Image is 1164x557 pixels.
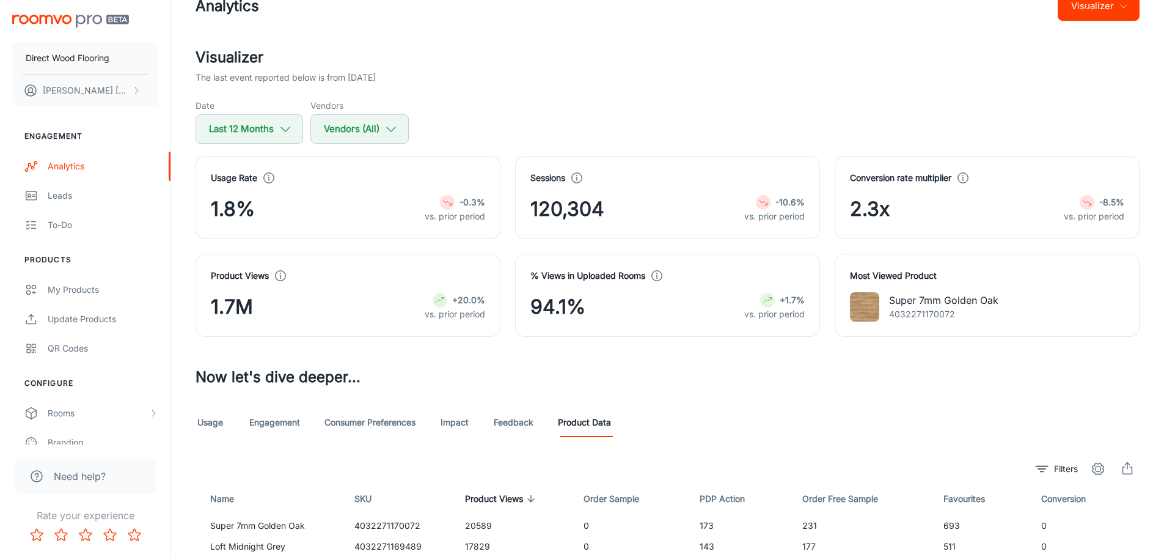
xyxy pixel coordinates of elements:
span: 1.8% [211,194,255,224]
p: vs. prior period [744,210,805,223]
p: 4032271170072 [889,308,998,321]
p: vs. prior period [425,308,485,321]
button: Vendors (All) [310,114,409,144]
h4: Product Views [211,269,269,282]
h4: Most Viewed Product [850,269,1124,282]
button: Direct Wood Flooring [12,42,158,74]
a: Impact [440,408,469,437]
button: export [1115,457,1140,481]
div: Branding [48,436,158,449]
td: Super 7mm Golden Oak [196,515,345,536]
span: 2.3x [850,194,890,224]
div: My Products [48,283,158,297]
td: 143 [690,536,792,557]
button: [PERSON_NAME] [PERSON_NAME] [12,75,158,106]
h5: Date [196,99,303,112]
td: 20589 [455,515,574,536]
span: Order Free Sample [802,492,894,506]
div: Analytics [48,160,158,173]
strong: +1.7% [780,295,805,305]
span: Conversion [1041,492,1102,506]
td: 511 [934,536,1031,557]
span: 94.1% [530,292,585,322]
a: Engagement [249,408,300,437]
h2: Visualizer [196,46,1140,68]
td: 17829 [455,536,574,557]
span: Product Views [465,492,539,506]
button: Rate 1 star [24,523,49,547]
h4: % Views in Uploaded Rooms [530,269,645,282]
button: filter [1033,459,1081,479]
button: Rate 5 star [122,523,147,547]
td: 693 [934,515,1031,536]
button: Rate 2 star [49,523,73,547]
td: 0 [1031,536,1140,557]
td: 0 [1031,515,1140,536]
td: 4032271169489 [345,536,455,557]
p: The last event reported below is from [DATE] [196,71,376,84]
a: Feedback [494,408,533,437]
td: 173 [690,515,792,536]
span: Favourites [943,492,1001,506]
td: 4032271170072 [345,515,455,536]
h3: Now let's dive deeper... [196,366,1140,388]
div: To-do [48,218,158,232]
span: PDP Action [700,492,761,506]
strong: +20.0% [452,295,485,305]
p: vs. prior period [1064,210,1124,223]
td: 0 [574,515,689,536]
p: Super 7mm Golden Oak [889,293,998,308]
p: [PERSON_NAME] [PERSON_NAME] [43,84,129,97]
button: Last 12 Months [196,114,303,144]
div: Update Products [48,312,158,326]
p: vs. prior period [425,210,485,223]
div: Rooms [48,407,148,420]
h4: Sessions [530,171,565,185]
button: Rate 4 star [98,523,122,547]
span: Need help? [54,469,106,484]
p: Direct Wood Flooring [26,51,109,65]
span: Name [210,492,250,506]
h4: Usage Rate [211,171,257,185]
div: Leads [48,189,158,202]
h4: Conversion rate multiplier [850,171,951,185]
img: Roomvo PRO Beta [12,15,129,28]
span: 120,304 [530,194,604,224]
img: Super 7mm Golden Oak [850,292,879,322]
span: 1.7M [211,292,253,322]
strong: -0.3% [459,197,485,207]
span: Export CSV [1115,457,1140,481]
p: Rate your experience [10,508,161,523]
span: SKU [354,492,387,506]
td: 0 [574,536,689,557]
span: Order Sample [584,492,655,506]
a: Product Data [558,408,611,437]
h5: Vendors [310,99,409,112]
strong: -10.6% [775,197,805,207]
div: QR Codes [48,342,158,355]
p: Filters [1054,462,1078,476]
td: Loft Midnight Grey [196,536,345,557]
strong: -8.5% [1099,197,1124,207]
td: 177 [792,536,934,557]
p: vs. prior period [744,308,805,321]
button: Rate 3 star [73,523,98,547]
a: Consumer Preferences [324,408,415,437]
a: Usage [196,408,225,437]
button: settings [1086,457,1110,481]
td: 231 [792,515,934,536]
